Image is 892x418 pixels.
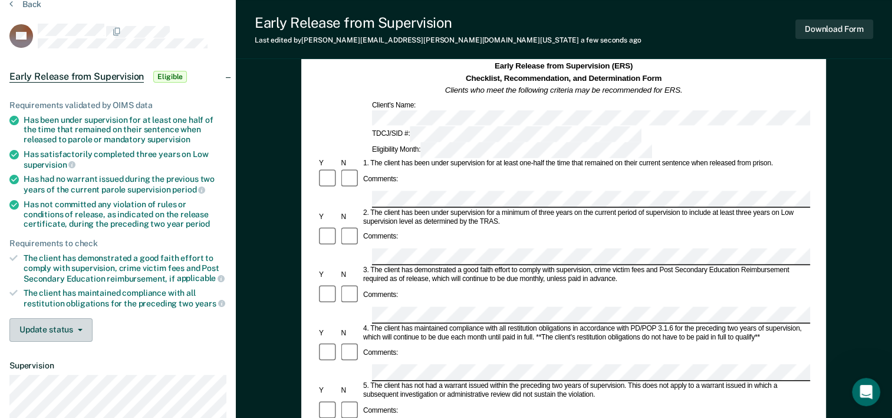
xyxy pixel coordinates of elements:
span: supervision [24,160,75,169]
div: Early Release from Supervision [255,14,641,31]
button: Update status [9,318,93,342]
div: Comments: [361,175,400,184]
div: Y [317,387,339,396]
strong: Early Release from Supervision (ERS) [495,62,633,71]
span: years [195,299,225,308]
button: Download Form [795,19,873,39]
div: 2. The client has been under supervision for a minimum of three years on the current period of su... [361,208,810,226]
div: Y [317,329,339,338]
div: Has satisfactorily completed three years on Low [24,149,226,169]
div: Last edited by [PERSON_NAME][EMAIL_ADDRESS][PERSON_NAME][DOMAIN_NAME][US_STATE] [255,36,641,44]
div: Has not committed any violation of rules or conditions of release, as indicated on the release ce... [24,200,226,229]
iframe: Intercom live chat [852,378,880,406]
span: a few seconds ago [581,36,641,44]
div: N [340,270,361,279]
span: period [172,185,205,194]
span: supervision [147,135,190,144]
div: 1. The client has been under supervision for at least one-half the time that remained on their cu... [361,159,810,168]
span: applicable [177,273,225,283]
div: Comments: [361,407,400,416]
div: N [340,329,361,338]
strong: Checklist, Recommendation, and Determination Form [466,74,661,83]
span: Early Release from Supervision [9,71,144,83]
div: Requirements validated by OIMS data [9,100,226,110]
div: Eligibility Month: [370,142,654,158]
div: Y [317,159,339,168]
div: The client has demonstrated a good faith effort to comply with supervision, crime victim fees and... [24,253,226,283]
div: N [340,159,361,168]
div: Has been under supervision for at least one half of the time that remained on their sentence when... [24,115,226,145]
div: Y [317,270,339,279]
div: Comments: [361,349,400,358]
em: Clients who meet the following criteria may be recommended for ERS. [445,86,683,94]
span: period [186,219,210,228]
div: N [340,387,361,396]
div: N [340,213,361,221]
div: Has had no warrant issued during the previous two years of the current parole supervision [24,174,226,194]
div: Y [317,213,339,221]
div: Comments: [361,233,400,241]
div: The client has maintained compliance with all restitution obligations for the preceding two [24,288,226,308]
div: Requirements to check [9,239,226,249]
div: TDCJ/SID #: [370,127,643,143]
div: 3. The client has demonstrated a good faith effort to comply with supervision, crime victim fees ... [361,266,810,284]
span: Eligible [153,71,187,83]
div: Comments: [361,290,400,299]
div: 5. The client has not had a warrant issued within the preceding two years of supervision. This do... [361,382,810,400]
dt: Supervision [9,361,226,371]
div: 4. The client has maintained compliance with all restitution obligations in accordance with PD/PO... [361,324,810,342]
